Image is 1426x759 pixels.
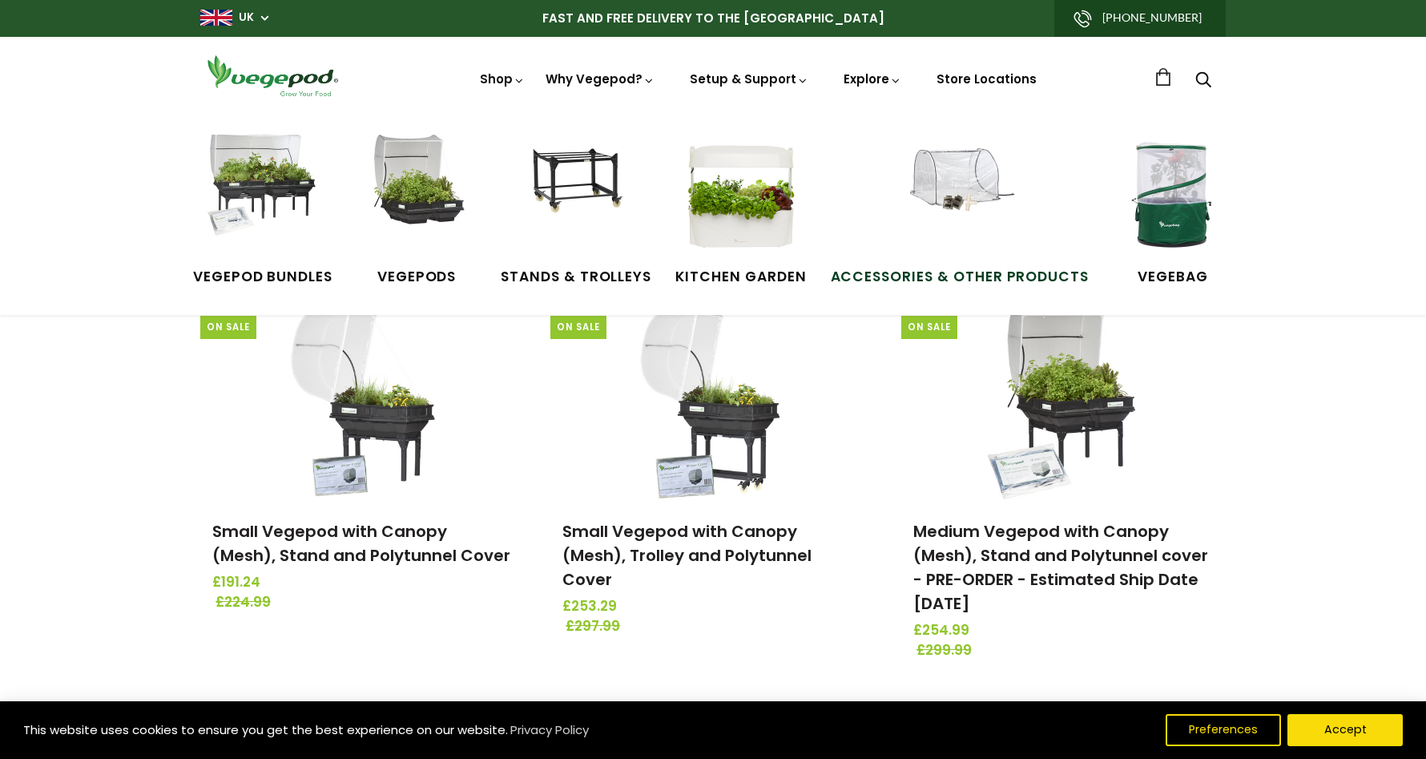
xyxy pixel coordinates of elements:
[979,301,1147,502] img: Medium Vegepod with Canopy (Mesh), Stand and Polytunnel cover - PRE-ORDER - Estimated Ship Date S...
[200,10,232,26] img: gb_large.png
[937,71,1037,87] a: Store Locations
[629,301,797,502] img: Small Vegepod with Canopy (Mesh), Trolley and Polytunnel Cover
[1195,73,1211,90] a: Search
[212,572,513,593] span: £191.24
[212,520,510,567] a: Small Vegepod with Canopy (Mesh), Stand and Polytunnel Cover
[516,135,636,255] img: Stands & Trolleys
[913,620,1214,641] span: £254.99
[501,267,651,288] span: Stands & Trolleys
[1113,135,1233,255] img: VegeBag
[508,716,591,745] a: Privacy Policy (opens in a new tab)
[480,71,525,132] a: Shop
[279,301,447,502] img: Small Vegepod with Canopy (Mesh), Stand and Polytunnel Cover
[356,135,477,287] a: Vegepods
[1287,714,1403,746] button: Accept
[501,135,651,287] a: Stands & Trolleys
[23,721,508,738] span: This website uses cookies to ensure you get the best experience on our website.
[562,596,863,617] span: £253.29
[916,640,1217,661] span: £299.99
[675,135,806,287] a: Kitchen Garden
[562,520,812,591] a: Small Vegepod with Canopy (Mesh), Trolley and Polytunnel Cover
[913,520,1208,615] a: Medium Vegepod with Canopy (Mesh), Stand and Polytunnel cover - PRE-ORDER - Estimated Ship Date [...
[675,267,806,288] span: Kitchen Garden
[1166,714,1281,746] button: Preferences
[1113,135,1233,287] a: VegeBag
[356,135,477,255] img: Raised Garden Kits
[566,616,866,637] span: £297.99
[1113,267,1233,288] span: VegeBag
[831,267,1090,288] span: Accessories & Other Products
[844,71,901,87] a: Explore
[690,71,808,87] a: Setup & Support
[200,53,344,99] img: Vegepod
[356,267,477,288] span: Vegepods
[203,135,323,255] img: Vegepod Bundles
[546,71,655,87] a: Why Vegepod?
[681,135,801,255] img: Kitchen Garden
[193,135,332,287] a: Vegepod Bundles
[239,10,254,26] a: UK
[900,135,1020,255] img: Accessories & Other Products
[831,135,1090,287] a: Accessories & Other Products
[216,592,516,613] span: £224.99
[193,267,332,288] span: Vegepod Bundles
